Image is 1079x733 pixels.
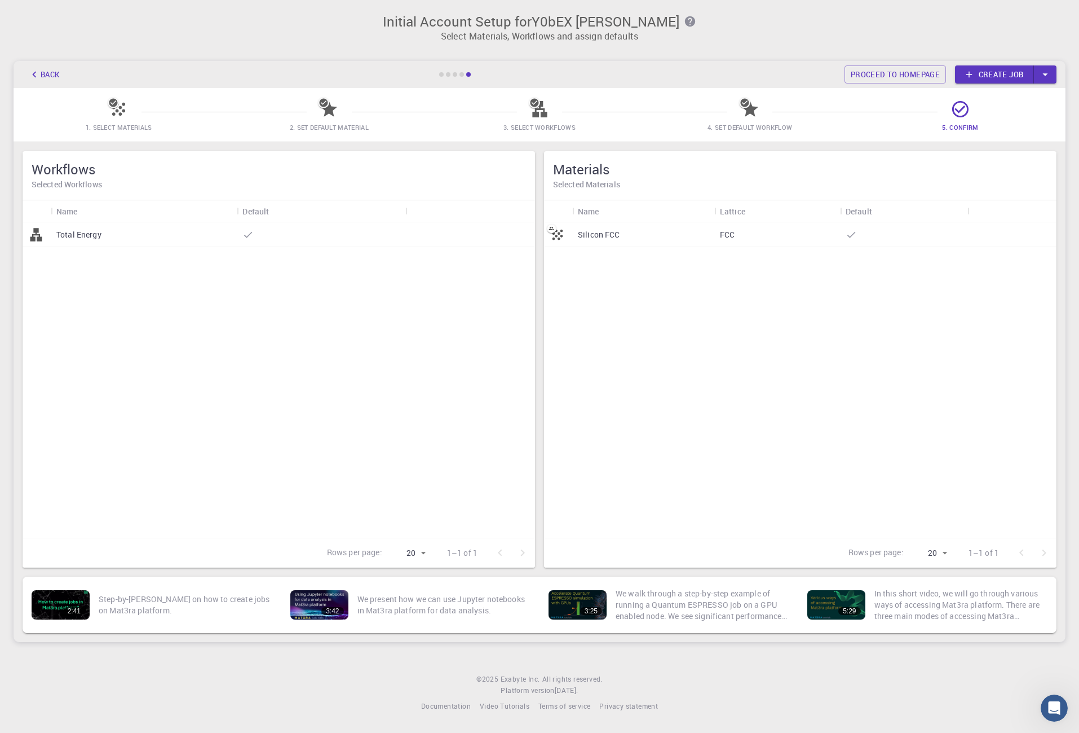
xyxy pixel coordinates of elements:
[874,588,1048,622] p: In this short video, we will go through various ways of accessing Mat3ra platform. There are thre...
[20,14,1059,29] h3: Initial Account Setup for Y0bEX [PERSON_NAME]
[542,674,603,685] span: All rights reserved.
[290,123,369,131] span: 2. Set Default Material
[237,200,405,222] div: Default
[447,547,477,559] p: 1–1 of 1
[578,200,599,222] div: Name
[78,202,96,220] button: Sort
[503,123,576,131] span: 3. Select Workflows
[848,547,904,560] p: Rows per page:
[555,685,578,696] a: [DATE].
[86,123,152,131] span: 1. Select Materials
[27,581,277,629] a: 2:41Step-by-[PERSON_NAME] on how to create jobs on Mat3ra platform.
[476,674,500,685] span: © 2025
[846,200,872,222] div: Default
[480,701,529,712] a: Video Tutorials
[501,674,540,683] span: Exabyte Inc.
[56,229,101,240] p: Total Energy
[838,607,860,615] div: 5:29
[32,160,526,178] h5: Workflows
[357,594,531,616] p: We present how we can use Jupyter notebooks in Mat3ra platform for data analysis.
[538,701,590,712] a: Terms of service
[501,685,554,696] span: Platform version
[51,200,237,222] div: Name
[480,701,529,710] span: Video Tutorials
[599,701,658,710] span: Privacy statement
[1041,695,1068,722] iframe: Intercom live chat
[803,581,1053,629] a: 5:29In this short video, we will go through various ways of accessing Mat3ra platform. There are ...
[572,200,714,222] div: Name
[714,200,840,222] div: Lattice
[99,594,272,616] p: Step-by-[PERSON_NAME] on how to create jobs on Mat3ra platform.
[599,202,617,220] button: Sort
[421,701,471,712] a: Documentation
[616,588,789,622] p: We walk through a step-by-step example of running a Quantum ESPRESSO job on a GPU enabled node. W...
[23,65,65,84] button: Back
[269,202,288,220] button: Sort
[501,674,540,685] a: Exabyte Inc.
[421,701,471,710] span: Documentation
[23,200,51,222] div: Icon
[872,202,890,220] button: Sort
[840,200,967,222] div: Default
[720,229,735,240] p: FCC
[908,545,950,561] div: 20
[720,200,745,222] div: Lattice
[23,8,63,18] span: Support
[969,547,999,559] p: 1–1 of 1
[745,202,763,220] button: Sort
[599,701,658,712] a: Privacy statement
[955,65,1034,84] a: Create job
[942,123,978,131] span: 5. Confirm
[538,701,590,710] span: Terms of service
[387,545,429,561] div: 20
[63,607,85,615] div: 2:41
[553,160,1047,178] h5: Materials
[553,178,1047,191] h6: Selected Materials
[321,607,343,615] div: 3:42
[20,29,1059,43] p: Select Materials, Workflows and assign defaults
[56,200,78,222] div: Name
[32,178,526,191] h6: Selected Workflows
[286,581,536,629] a: 3:42We present how we can use Jupyter notebooks in Mat3ra platform for data analysis.
[844,65,946,84] a: Proceed to homepage
[580,607,602,615] div: 3:25
[707,123,792,131] span: 4. Set Default Workflow
[327,547,382,560] p: Rows per page:
[555,686,578,695] span: [DATE] .
[544,200,572,222] div: Icon
[242,200,269,222] div: Default
[578,229,620,240] p: Silicon FCC
[544,581,794,629] a: 3:25We walk through a step-by-step example of running a Quantum ESPRESSO job on a GPU enabled nod...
